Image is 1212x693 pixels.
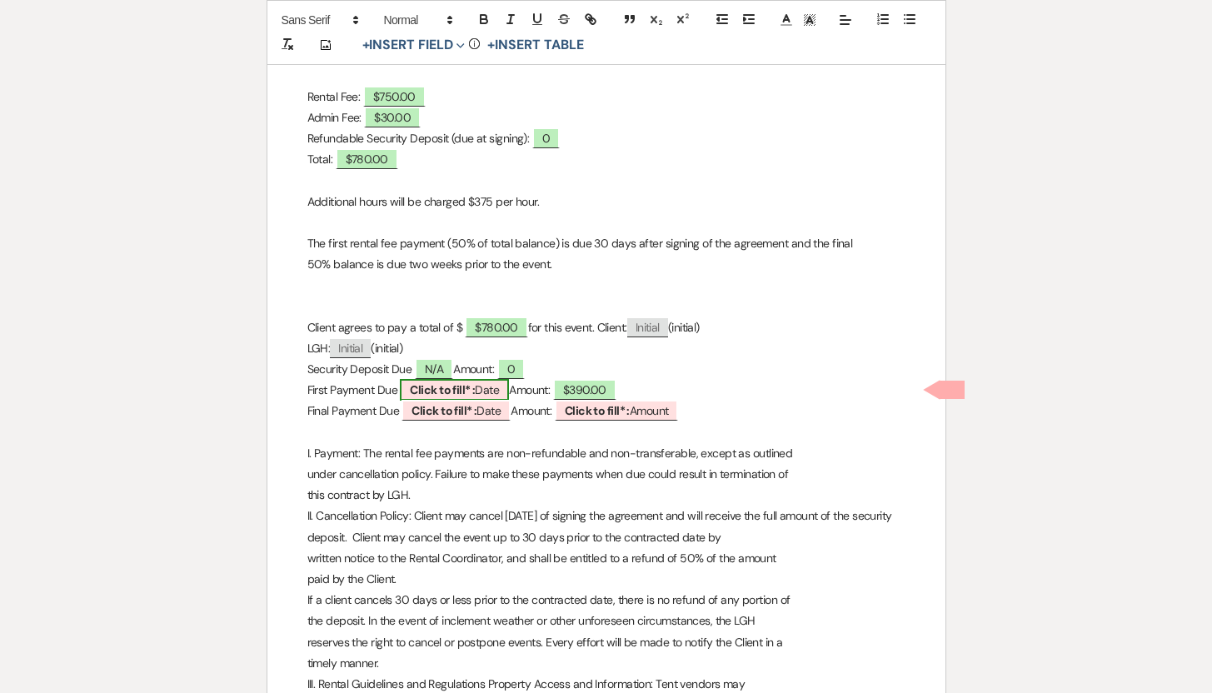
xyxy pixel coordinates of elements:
p: Additional hours will be charged $375 per hour. [307,192,905,212]
p: reserves the right to cancel or postpone events. Every effort will be made to notify the Client in a [307,632,905,653]
p: 50% balance is due two weeks prior to the event. [307,254,905,275]
b: Click to fill* : [410,382,475,397]
button: +Insert Table [481,35,589,55]
span: Initial [627,318,668,337]
span: 0 [532,127,560,148]
span: N/A [415,358,453,379]
button: Insert Field [357,35,471,55]
span: $780.00 [465,317,527,337]
span: Alignment [834,10,857,30]
span: Text Background Color [798,10,821,30]
p: written notice to the Rental Coordinator, and shall be entitled to a refund of 50% of the amount [307,548,905,569]
p: II. Cancellation Policy: Client may cancel [DATE] of signing the agreement and will receive the f... [307,506,905,547]
span: $780.00 [336,148,398,169]
span: $750.00 [363,86,426,107]
p: the deposit. In the event of inclement weather or other unforeseen circumstances, the LGH [307,611,905,631]
span: + [487,38,495,52]
b: Click to fill* : [411,403,476,418]
span: Amount [555,400,679,421]
span: Date [402,400,511,421]
span: + [362,38,370,52]
p: I. Payment: The rental fee payments are non-refundable and non-transferable, except as outlined [307,443,905,464]
p: paid by the Client. [307,569,905,590]
span: Header Formats [377,10,458,30]
p: Security Deposit Due Amount: [307,359,905,380]
p: Admin Fee: [307,107,905,128]
span: Date [400,379,509,401]
p: Total: [307,149,905,170]
p: If a client cancels 30 days or less prior to the contracted date, there is no refund of any porti... [307,590,905,611]
p: LGH: (initial) [307,338,905,359]
p: under cancellation policy. Failure to make these payments when due could result in termination of [307,464,905,485]
p: First Payment Due Amount: [307,380,905,401]
p: Refundable Security Deposit (due at signing): [307,128,905,149]
p: Client agrees to pay a total of $ for this event. Client: (initial) [307,317,905,338]
p: Rental Fee: [307,87,905,107]
p: Final Payment Due Amount: [307,401,905,421]
span: Initial [330,339,371,358]
span: $30.00 [364,107,421,127]
p: this contract by LGH. [307,485,905,506]
p: The first rental fee payment (50% of total balance) is due 30 days after signing of the agreement... [307,233,905,254]
p: timely manner. [307,653,905,674]
span: Text Color [775,10,798,30]
span: $390.00 [553,379,616,400]
b: Click to fill* : [565,403,630,418]
span: 0 [497,358,525,379]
